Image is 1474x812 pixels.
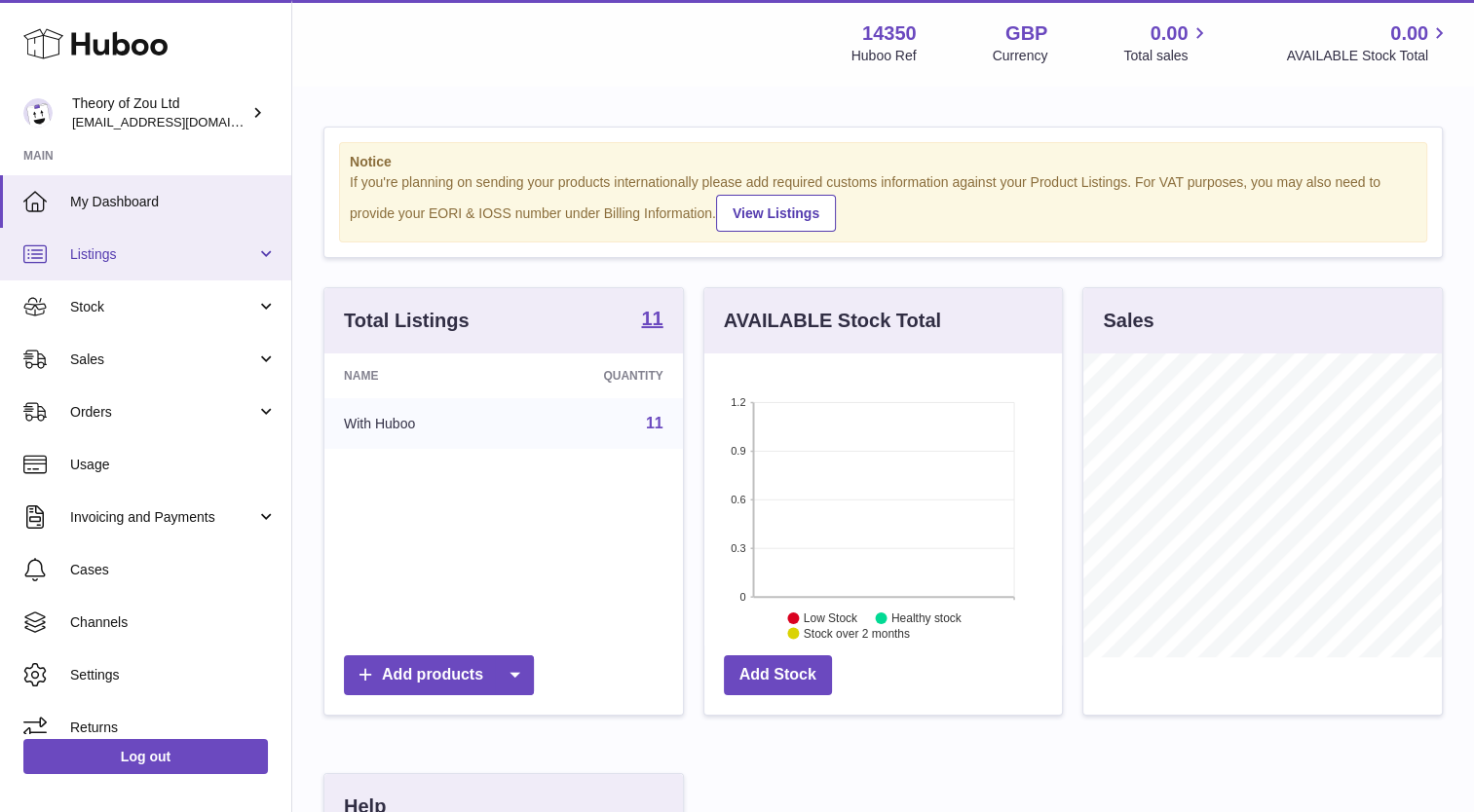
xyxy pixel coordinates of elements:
[1286,47,1451,65] span: AVAILABLE Stock Total
[70,508,256,527] span: Invoicing and Payments
[350,173,1417,232] div: If you're planning on sending your products internationally please add required customs informati...
[70,561,277,579] span: Cases
[344,308,470,334] h3: Total Listings
[724,655,832,695] a: Add Stock
[804,611,858,625] text: Low Stock
[1103,308,1153,334] h3: Sales
[1286,20,1451,65] a: 0.00 AVAILABLE Stock Total
[641,309,662,328] strong: 11
[70,351,256,369] span: Sales
[641,309,662,332] a: 11
[724,308,941,334] h3: AVAILABLE Stock Total
[70,193,277,211] span: My Dashboard
[70,666,277,684] span: Settings
[862,20,917,47] strong: 14350
[1005,20,1047,47] strong: GBP
[1123,47,1210,65] span: Total sales
[23,98,53,128] img: amit@themightyspice.com
[731,494,745,505] text: 0.6
[804,627,910,641] text: Stock over 2 months
[851,47,917,65] div: Huboo Ref
[70,403,256,422] span: Orders
[70,613,277,632] span: Channels
[70,456,277,474] span: Usage
[1123,20,1210,65] a: 0.00 Total sales
[72,94,247,131] div: Theory of Zou Ltd
[731,542,745,554] text: 0.3
[70,719,277,737] span: Returns
[344,655,534,695] a: Add products
[70,298,256,316] span: Stock
[891,611,963,625] text: Healthy stock
[1390,20,1428,47] span: 0.00
[646,415,663,431] a: 11
[739,591,745,603] text: 0
[513,353,683,398] th: Quantity
[72,114,286,129] span: [EMAIL_ADDRESS][DOMAIN_NAME]
[1151,20,1189,47] span: 0.00
[23,739,268,774] a: Log out
[324,398,513,449] td: With Huboo
[731,445,745,457] text: 0.9
[324,353,513,398] th: Name
[716,195,836,232] a: View Listings
[993,47,1048,65] div: Currency
[731,396,745,408] text: 1.2
[70,245,256,264] span: Listings
[350,153,1417,171] strong: Notice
